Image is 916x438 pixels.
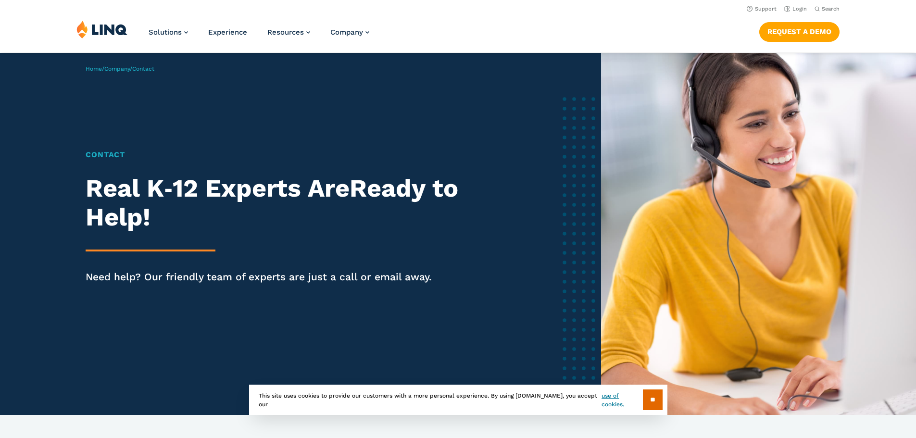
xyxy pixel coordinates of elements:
[602,391,642,409] a: use of cookies.
[330,28,369,37] a: Company
[86,65,154,72] span: / /
[86,174,491,232] h2: Real K‑12 Experts Are
[330,28,363,37] span: Company
[104,65,130,72] a: Company
[149,28,188,37] a: Solutions
[86,270,491,284] p: Need help? Our friendly team of experts are just a call or email away.
[86,174,458,232] strong: Ready to Help!
[747,6,777,12] a: Support
[759,22,840,41] a: Request a Demo
[249,385,667,415] div: This site uses cookies to provide our customers with a more personal experience. By using [DOMAIN...
[149,20,369,52] nav: Primary Navigation
[822,6,840,12] span: Search
[267,28,304,37] span: Resources
[132,65,154,72] span: Contact
[86,149,491,161] h1: Contact
[149,28,182,37] span: Solutions
[784,6,807,12] a: Login
[759,20,840,41] nav: Button Navigation
[86,65,102,72] a: Home
[815,5,840,13] button: Open Search Bar
[601,53,916,415] img: Female software representative
[208,28,247,37] a: Experience
[76,20,127,38] img: LINQ | K‑12 Software
[267,28,310,37] a: Resources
